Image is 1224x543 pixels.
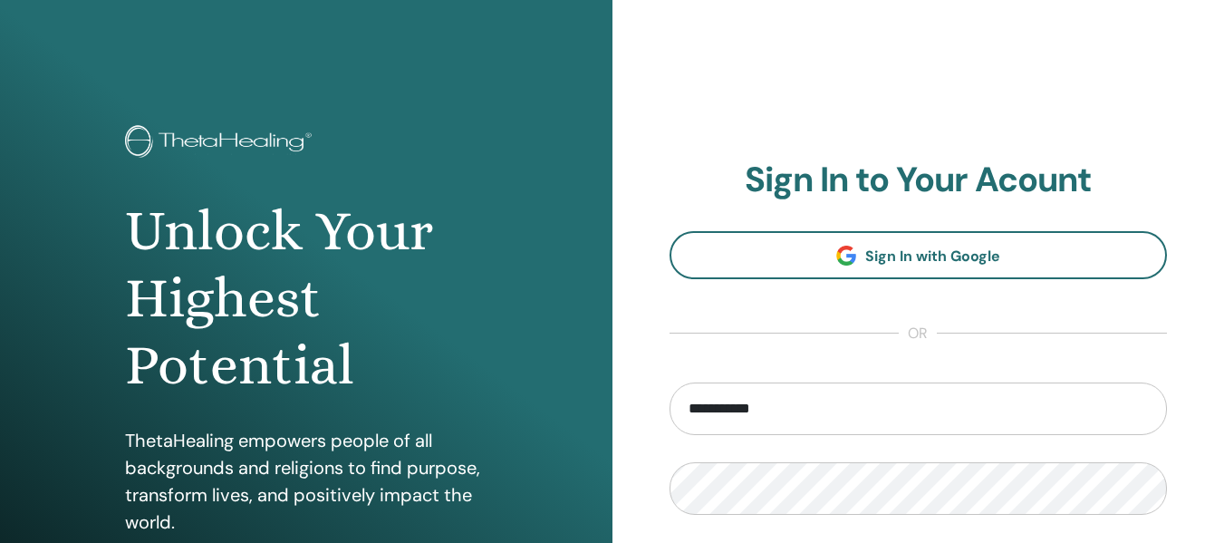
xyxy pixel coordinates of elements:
[865,247,1000,266] span: Sign In with Google
[899,323,937,344] span: or
[125,198,487,400] h1: Unlock Your Highest Potential
[670,160,1168,201] h2: Sign In to Your Acount
[125,427,487,536] p: ThetaHealing empowers people of all backgrounds and religions to find purpose, transform lives, a...
[670,231,1168,279] a: Sign In with Google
